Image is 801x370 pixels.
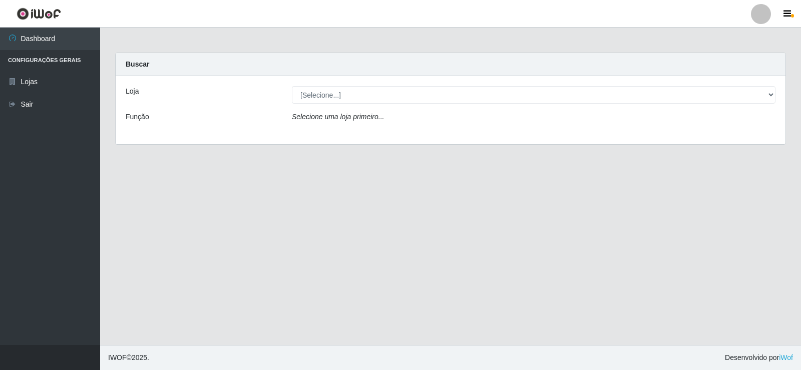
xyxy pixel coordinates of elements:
[108,353,127,361] span: IWOF
[779,353,793,361] a: iWof
[725,352,793,363] span: Desenvolvido por
[126,60,149,68] strong: Buscar
[126,112,149,122] label: Função
[108,352,149,363] span: © 2025 .
[126,86,139,97] label: Loja
[292,113,384,121] i: Selecione uma loja primeiro...
[17,8,61,20] img: CoreUI Logo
